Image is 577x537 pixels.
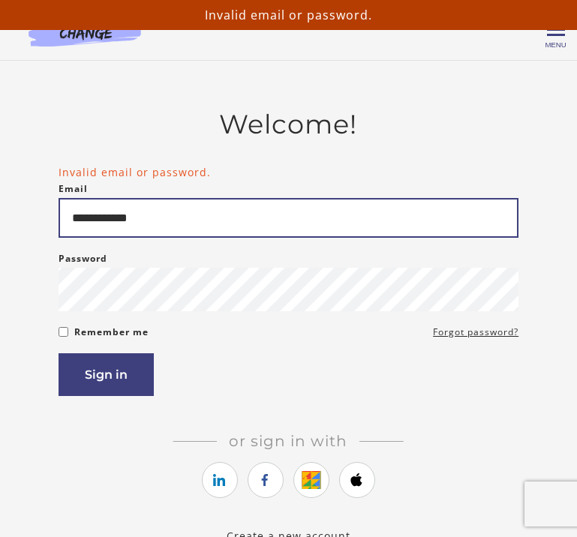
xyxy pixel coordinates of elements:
[217,432,359,450] span: Or sign in with
[6,6,571,24] p: Invalid email or password.
[339,462,375,498] a: https://courses.thinkific.com/users/auth/apple?ss%5Breferral%5D=&ss%5Buser_return_to%5D=&ss%5Bvis...
[248,462,284,498] a: https://courses.thinkific.com/users/auth/facebook?ss%5Breferral%5D=&ss%5Buser_return_to%5D=&ss%5B...
[202,462,238,498] a: https://courses.thinkific.com/users/auth/linkedin?ss%5Breferral%5D=&ss%5Buser_return_to%5D=&ss%5B...
[59,180,88,198] label: Email
[293,462,329,498] a: https://courses.thinkific.com/users/auth/google?ss%5Breferral%5D=&ss%5Buser_return_to%5D=&ss%5Bvi...
[59,164,518,180] li: Invalid email or password.
[59,353,154,396] button: Sign in
[545,40,566,49] span: Menu
[59,109,518,140] h2: Welcome!
[74,323,149,341] label: Remember me
[59,250,107,268] label: Password
[433,323,518,341] a: Forgot password?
